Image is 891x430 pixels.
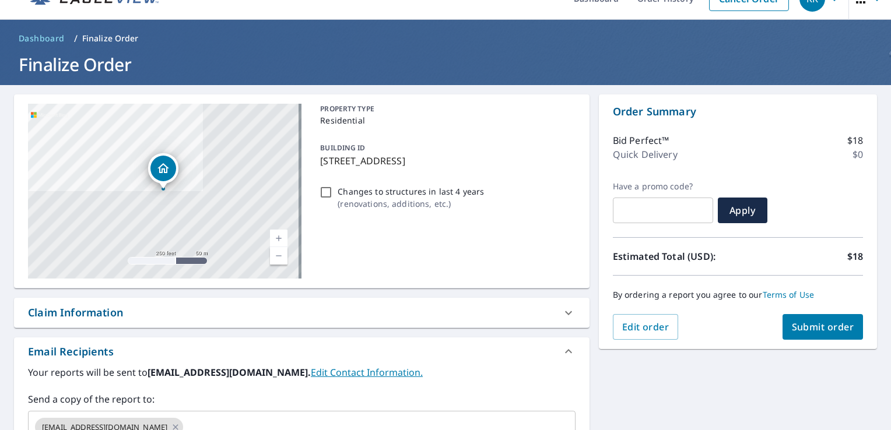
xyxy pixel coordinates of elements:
[14,298,590,327] div: Claim Information
[14,52,877,76] h1: Finalize Order
[82,33,139,44] p: Finalize Order
[28,305,123,320] div: Claim Information
[783,314,864,340] button: Submit order
[14,337,590,365] div: Email Recipients
[320,104,570,114] p: PROPERTY TYPE
[613,181,713,192] label: Have a promo code?
[311,366,423,379] a: EditContactInfo
[853,147,863,161] p: $0
[19,33,65,44] span: Dashboard
[14,29,69,48] a: Dashboard
[727,204,758,217] span: Apply
[320,143,365,153] p: BUILDING ID
[792,320,854,333] span: Submit order
[28,365,576,379] label: Your reports will be sent to
[613,290,863,300] p: By ordering a report you agree to our
[847,133,863,147] p: $18
[320,154,570,168] p: [STREET_ADDRESS]
[28,392,576,406] label: Send a copy of the report to:
[270,230,287,247] a: Current Level 17, Zoom In
[270,247,287,265] a: Current Level 17, Zoom Out
[718,198,767,223] button: Apply
[338,198,484,210] p: ( renovations, additions, etc. )
[613,133,669,147] p: Bid Perfect™
[613,249,738,263] p: Estimated Total (USD):
[148,153,178,189] div: Dropped pin, building 1, Residential property, 3755 Coal River Rd Arnett, WV 25007
[622,320,669,333] span: Edit order
[14,29,877,48] nav: breadcrumb
[763,289,815,300] a: Terms of Use
[320,114,570,126] p: Residential
[613,314,679,340] button: Edit order
[613,104,863,119] p: Order Summary
[847,249,863,263] p: $18
[148,366,311,379] b: [EMAIL_ADDRESS][DOMAIN_NAME].
[28,344,114,359] div: Email Recipients
[613,147,678,161] p: Quick Delivery
[338,185,484,198] p: Changes to structures in last 4 years
[74,31,78,45] li: /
